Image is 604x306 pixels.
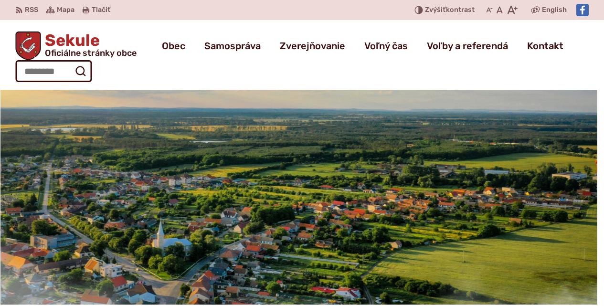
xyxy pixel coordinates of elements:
[425,6,475,14] span: kontrast
[25,4,38,16] span: RSS
[15,32,41,60] img: Prejsť na domovskú stránku
[92,6,110,14] span: Tlačiť
[364,32,408,59] a: Voľný čas
[204,32,261,59] a: Samospráva
[45,49,137,57] span: Oficiálne stránky obce
[527,32,563,59] a: Kontakt
[576,4,589,16] img: Prejsť na Facebook stránku
[542,4,567,16] span: English
[540,4,569,16] a: English
[57,4,74,16] span: Mapa
[425,6,446,14] span: Zvýšiť
[280,32,345,59] a: Zverejňovanie
[15,32,137,60] a: Logo Sekule, prejsť na domovskú stránku.
[41,32,137,57] h1: Sekule
[427,32,508,59] a: Voľby a referendá
[162,32,185,59] a: Obec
